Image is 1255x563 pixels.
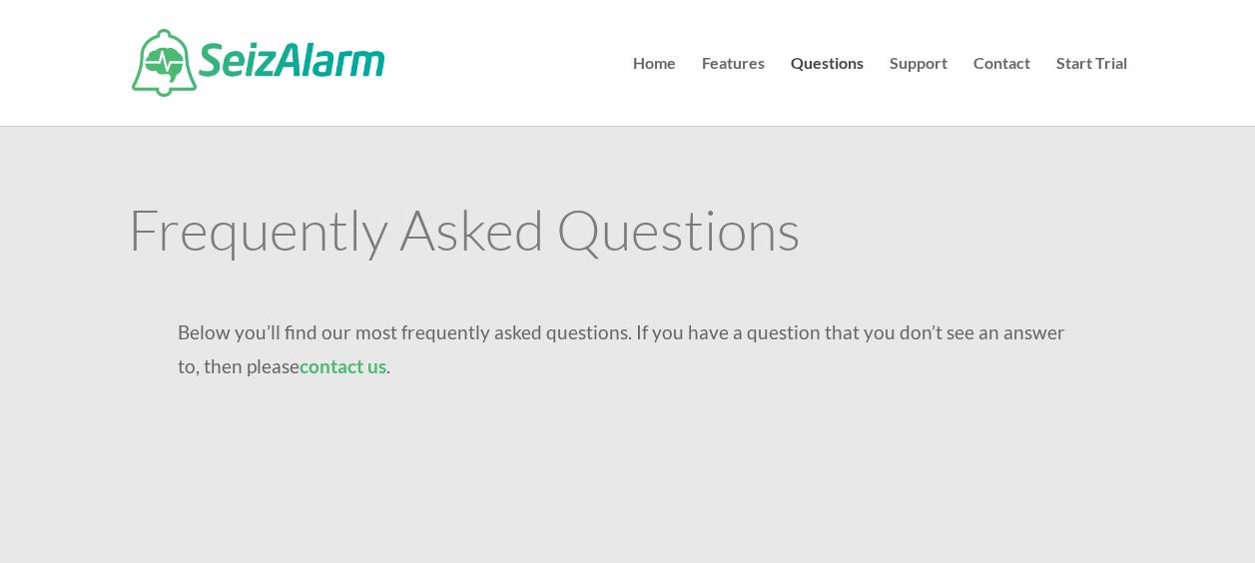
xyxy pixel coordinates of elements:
[1056,56,1127,126] a: Start Trial
[973,56,1030,126] a: Contact
[1077,485,1233,541] iframe: Help widget launcher
[791,56,864,126] a: Questions
[300,354,386,377] a: contact us
[890,56,947,126] a: Support
[178,315,1077,383] p: Below you’ll find our most frequently asked questions. If you have a question that you don’t see ...
[633,56,676,126] a: Home
[128,201,1127,267] h1: Frequently Asked Questions
[702,56,765,126] a: Features
[132,29,384,97] img: SeizAlarm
